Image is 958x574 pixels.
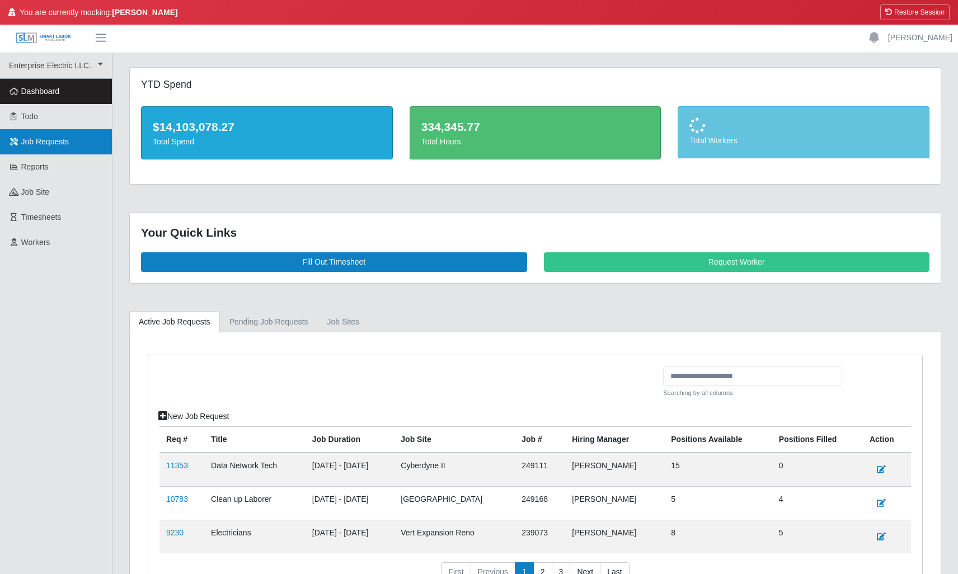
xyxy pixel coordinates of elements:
td: 239073 [515,520,565,553]
td: 15 [664,453,772,487]
span: Workers [21,238,50,247]
td: [DATE] - [DATE] [306,486,395,520]
a: 11353 [166,461,188,470]
button: Restore Session [880,4,950,20]
img: SLM Logo [16,32,72,44]
th: Positions Available [664,426,772,453]
td: 8 [664,520,772,553]
td: Clean up Laborer [204,486,306,520]
a: Active Job Requests [129,311,220,333]
td: [PERSON_NAME] [565,486,664,520]
td: 5 [664,486,772,520]
th: job site [394,426,515,453]
a: 9230 [166,528,184,537]
td: Electricians [204,520,306,553]
td: Cyberdyne II [394,453,515,487]
a: Fill Out Timesheet [141,252,527,272]
td: [DATE] - [DATE] [306,520,395,553]
strong: [PERSON_NAME] [112,8,177,17]
th: Hiring Manager [565,426,664,453]
th: Title [204,426,306,453]
span: job site [21,187,50,196]
span: Todo [21,112,38,121]
th: Action [863,426,911,453]
td: Vert Expansion Reno [394,520,515,553]
h5: YTD Spend [141,79,393,91]
td: 4 [772,486,863,520]
td: [DATE] - [DATE] [306,453,395,487]
td: Data Network Tech [204,453,306,487]
span: Timesheets [21,213,62,222]
td: [PERSON_NAME] [565,453,664,487]
a: 10783 [166,495,188,504]
div: 334,345.77 [421,118,650,136]
div: Your Quick Links [141,224,929,242]
a: Request Worker [544,252,930,272]
span: Job Requests [21,137,69,146]
a: [PERSON_NAME] [888,32,952,44]
td: 0 [772,453,863,487]
div: $14,103,078.27 [153,118,381,136]
th: Job Duration [306,426,395,453]
th: Positions Filled [772,426,863,453]
span: Dashboard [21,87,60,96]
td: [PERSON_NAME] [565,520,664,553]
div: Total Spend [153,136,381,148]
a: job sites [318,311,369,333]
span: Reports [21,162,49,171]
div: Total Workers [689,135,918,147]
th: Req # [159,426,204,453]
a: New Job Request [151,407,237,426]
td: 249168 [515,486,565,520]
td: 5 [772,520,863,553]
a: Pending Job Requests [220,311,318,333]
div: Total Hours [421,136,650,148]
small: Searching by all columns [663,388,842,398]
td: [GEOGRAPHIC_DATA] [394,486,515,520]
td: 249111 [515,453,565,487]
span: You are currently mocking: [20,7,178,18]
th: Job # [515,426,565,453]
